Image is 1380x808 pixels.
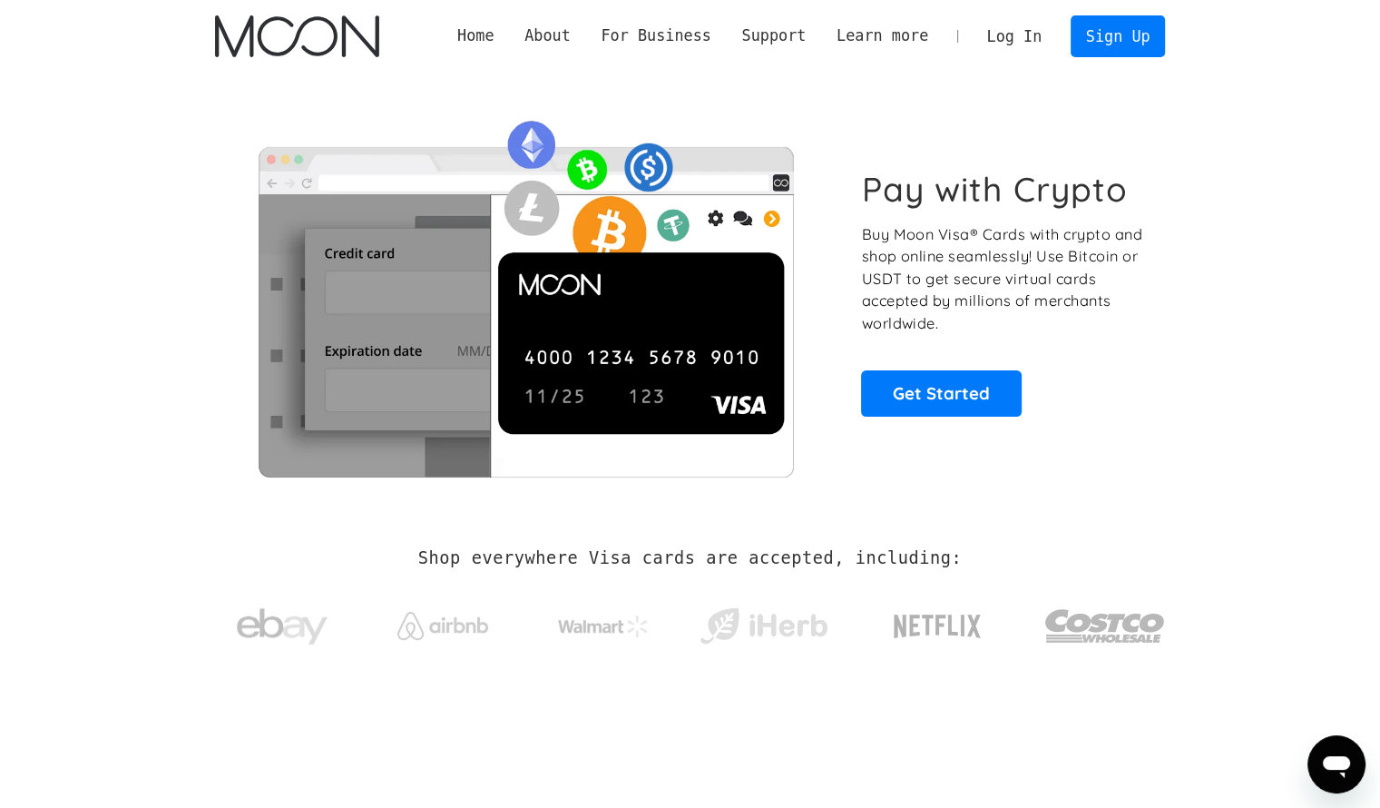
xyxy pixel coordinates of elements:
[696,585,831,659] a: iHerb
[601,25,710,47] div: For Business
[215,580,350,665] a: ebay
[1044,574,1166,669] a: Costco
[418,548,962,568] h2: Shop everywhere Visa cards are accepted, including:
[1044,592,1166,660] img: Costco
[1071,15,1165,56] a: Sign Up
[215,15,379,57] a: home
[861,169,1128,210] h1: Pay with Crypto
[375,594,510,649] a: Airbnb
[741,25,806,47] div: Support
[442,25,509,47] a: Home
[837,25,928,47] div: Learn more
[509,25,585,47] div: About
[524,25,571,47] div: About
[861,370,1022,416] a: Get Started
[696,603,831,650] img: iHerb
[237,598,328,655] img: ebay
[215,15,379,57] img: Moon Logo
[1307,735,1365,793] iframe: Button to launch messaging window
[856,586,1019,658] a: Netflix
[892,604,983,649] img: Netflix
[861,223,1145,335] p: Buy Moon Visa® Cards with crypto and shop online seamlessly! Use Bitcoin or USDT to get secure vi...
[558,616,649,637] img: Walmart
[727,25,821,47] div: Support
[972,16,1057,56] a: Log In
[215,108,837,477] img: Moon Cards let you spend your crypto anywhere Visa is accepted.
[821,25,944,47] div: Learn more
[586,25,727,47] div: For Business
[397,612,488,640] img: Airbnb
[535,597,670,646] a: Walmart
